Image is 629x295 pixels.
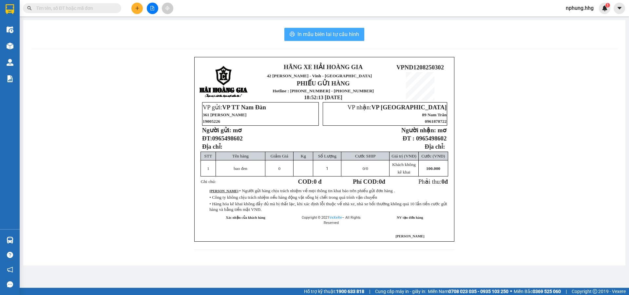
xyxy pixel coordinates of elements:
[290,31,295,38] span: printer
[422,112,447,117] span: 89 Nam Trân
[7,267,13,273] span: notification
[326,166,328,171] span: 1
[239,188,395,193] span: • Người gửi hàng chịu trách nhiệm về mọi thông tin khai báo trên phiếu gửi đơn hàng .
[131,3,143,14] button: plus
[318,154,336,158] span: Số Lượng
[36,5,113,12] input: Tìm tên, số ĐT hoặc mã đơn
[353,178,385,185] strong: Phí COD: đ
[7,43,13,49] img: warehouse-icon
[379,178,382,185] span: 0
[199,66,248,98] img: logo
[209,201,447,212] span: • Hàng hóa kê khai không đầy đủ mà bị thất lạc, khi xác định lỗi thuộc về nhà xe, nhà xe bồi thườ...
[416,135,447,142] span: 0965498602
[150,6,155,10] span: file-add
[403,135,414,142] strong: ĐT :
[209,195,377,200] span: • Công ty không chịu trách nhiệm nếu hàng động vật sống bị chết trong quá trình vận chuyển
[278,166,281,171] span: 0
[7,252,13,258] span: question-circle
[301,154,306,158] span: Kg
[7,237,13,244] img: warehouse-icon
[207,166,209,171] span: 1
[297,80,350,87] strong: PHIẾU GỬI HÀNG
[347,104,447,111] span: VP nhận:
[147,3,158,14] button: file-add
[510,290,512,293] span: ⚪️
[7,26,13,33] img: warehouse-icon
[273,88,374,93] strong: Hotline : [PHONE_NUMBER] - [PHONE_NUMBER]
[418,178,448,185] span: Phải thu:
[232,154,249,158] span: Tên hàng
[397,216,423,219] strong: NV tạo đơn hàng
[302,215,361,225] span: Copyright © 2021 – All Rights Reserved
[566,288,567,295] span: |
[202,143,222,150] span: Địa chỉ:
[203,119,220,124] span: 19005226
[165,6,170,10] span: aim
[426,166,440,171] span: 100.000
[391,154,416,158] span: Giá trị (VNĐ)
[441,178,444,185] span: 0
[421,154,445,158] span: Cước (VNĐ)
[271,154,288,158] span: Giảm Giá
[593,289,597,294] span: copyright
[514,288,561,295] span: Miền Bắc
[395,234,424,238] span: [PERSON_NAME]
[202,127,231,134] strong: Người gửi:
[329,215,342,220] a: VeXeRe
[375,288,426,295] span: Cung cấp máy in - giấy in:
[371,104,447,111] span: VP [GEOGRAPHIC_DATA]
[314,178,321,185] span: 0 đ
[135,6,140,10] span: plus
[7,75,13,82] img: solution-icon
[392,162,415,175] span: Khách không kê khai
[162,3,173,14] button: aim
[425,143,445,150] strong: Địa chỉ:
[602,5,608,11] img: icon-new-feature
[267,73,372,78] span: 42 [PERSON_NAME] - Vinh - [GEOGRAPHIC_DATA]
[212,135,243,142] span: 0965498602
[298,178,322,185] strong: COD:
[614,3,625,14] button: caret-down
[533,289,561,294] strong: 0369 525 060
[209,189,238,193] strong: [PERSON_NAME]
[605,3,610,8] sup: 1
[284,28,364,41] button: printerIn mẫu biên lai tự cấu hình
[7,59,13,66] img: warehouse-icon
[606,3,609,8] span: 1
[297,30,359,38] span: In mẫu biên lai tự cấu hình
[363,166,368,171] span: /0
[396,64,444,71] span: VPND1208250302
[448,289,508,294] strong: 0708 023 035 - 0935 103 250
[209,189,395,193] span: :
[6,4,14,14] img: logo-vxr
[438,127,447,134] span: mơ
[201,179,216,184] span: Ghi chú:
[401,127,436,134] strong: Người nhận:
[203,112,247,117] span: 361 [PERSON_NAME]
[203,104,266,111] span: VP gửi:
[234,166,247,171] span: bao đen
[233,127,242,134] span: mơ
[428,288,508,295] span: Miền Nam
[369,288,370,295] span: |
[304,95,342,100] span: 18:52:13 [DATE]
[425,119,447,124] span: 0961878722
[222,104,266,111] span: VP TT Nam Đàn
[561,4,599,12] span: nphung.hhg
[355,154,376,158] span: Cước SHIP
[304,288,364,295] span: Hỗ trợ kỹ thuật:
[284,64,363,70] strong: HÃNG XE HẢI HOÀNG GIA
[27,6,32,10] span: search
[7,281,13,287] span: message
[445,178,448,185] span: đ
[336,289,364,294] strong: 1900 633 818
[202,135,243,142] strong: ĐT:
[363,166,365,171] span: 0
[204,154,212,158] span: STT
[226,216,265,219] strong: Xác nhận của khách hàng
[617,5,622,11] span: caret-down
